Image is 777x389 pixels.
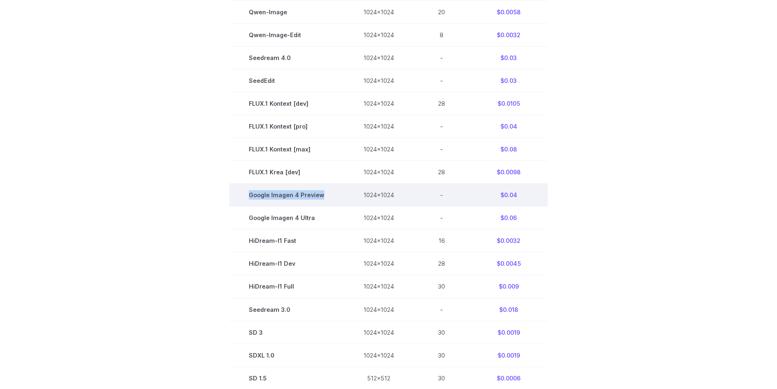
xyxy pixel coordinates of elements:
td: HiDream-I1 Full [229,275,344,298]
td: SeedEdit [229,69,344,92]
td: 1024x1024 [344,69,414,92]
td: 1024x1024 [344,161,414,184]
td: - [414,47,469,69]
td: FLUX.1 Kontext [max] [229,138,344,161]
td: 28 [414,161,469,184]
td: 1024x1024 [344,321,414,344]
td: - [414,184,469,207]
td: $0.0019 [469,344,548,367]
td: - [414,298,469,321]
td: 28 [414,92,469,115]
td: 1024x1024 [344,298,414,321]
td: FLUX.1 Kontext [pro] [229,115,344,138]
td: $0.0032 [469,229,548,252]
td: $0.009 [469,275,548,298]
td: Seedream 3.0 [229,298,344,321]
td: SDXL 1.0 [229,344,344,367]
td: FLUX.1 Kontext [dev] [229,92,344,115]
td: Google Imagen 4 Ultra [229,207,344,229]
td: 1024x1024 [344,92,414,115]
td: $0.04 [469,184,548,207]
td: 1024x1024 [344,207,414,229]
td: 1024x1024 [344,138,414,161]
td: FLUX.1 Krea [dev] [229,161,344,184]
td: 1024x1024 [344,275,414,298]
td: $0.06 [469,207,548,229]
td: HiDream-I1 Fast [229,229,344,252]
td: - [414,69,469,92]
td: 30 [414,321,469,344]
td: $0.0032 [469,23,548,46]
td: 1024x1024 [344,344,414,367]
td: - [414,207,469,229]
td: 16 [414,229,469,252]
td: 1024x1024 [344,23,414,46]
td: Qwen-Image-Edit [229,23,344,46]
td: $0.018 [469,298,548,321]
td: 30 [414,344,469,367]
td: $0.04 [469,115,548,138]
td: Seedream 4.0 [229,47,344,69]
td: $0.0019 [469,321,548,344]
td: 1024x1024 [344,115,414,138]
td: HiDream-I1 Dev [229,252,344,275]
td: Google Imagen 4 Preview [229,184,344,207]
td: 1024x1024 [344,47,414,69]
td: 20 [414,0,469,23]
td: $0.03 [469,69,548,92]
td: Qwen-Image [229,0,344,23]
td: 1024x1024 [344,229,414,252]
td: $0.0058 [469,0,548,23]
td: $0.03 [469,47,548,69]
td: $0.0098 [469,161,548,184]
td: - [414,138,469,161]
td: 1024x1024 [344,184,414,207]
td: $0.0105 [469,92,548,115]
td: $0.08 [469,138,548,161]
td: 1024x1024 [344,0,414,23]
td: 28 [414,252,469,275]
td: 30 [414,275,469,298]
td: SD 3 [229,321,344,344]
td: 8 [414,23,469,46]
td: 1024x1024 [344,252,414,275]
td: $0.0045 [469,252,548,275]
td: - [414,115,469,138]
